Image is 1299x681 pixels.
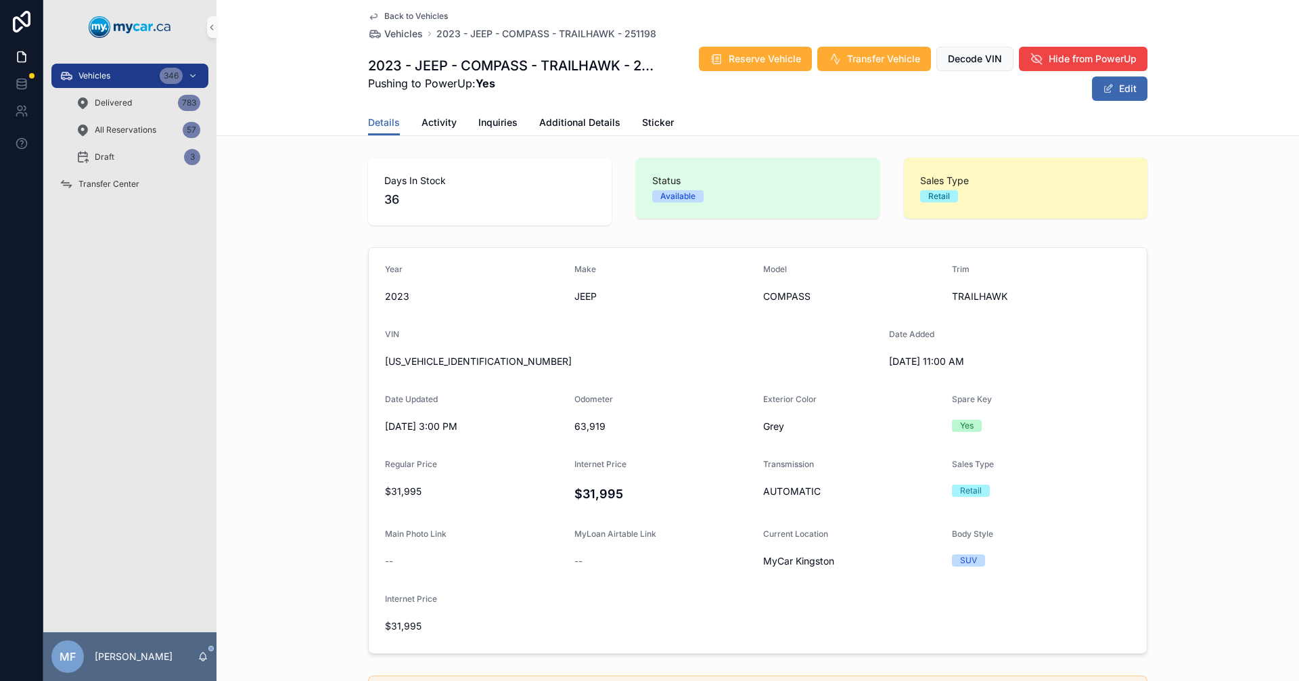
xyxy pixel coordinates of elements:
span: Pushing to PowerUp: [368,75,659,91]
img: App logo [89,16,171,38]
span: -- [385,554,393,568]
span: Reserve Vehicle [729,52,801,66]
a: Vehicles [368,27,423,41]
span: 36 [384,190,595,209]
h4: $31,995 [574,485,753,503]
span: AUTOMATIC [763,485,941,498]
span: Model [763,264,787,274]
div: 783 [178,95,200,111]
div: Retail [960,485,982,497]
span: Inquiries [478,116,518,129]
span: Exterior Color [763,394,817,404]
span: Odometer [574,394,613,404]
span: VIN [385,329,399,339]
a: 2023 - JEEP - COMPASS - TRAILHAWK - 251198 [436,27,656,41]
span: Back to Vehicles [384,11,448,22]
span: Delivered [95,97,132,108]
span: MyLoan Airtable Link [574,529,656,539]
span: JEEP [574,290,753,303]
span: Days In Stock [384,174,595,188]
span: COMPASS [763,290,941,303]
span: $31,995 [385,619,564,633]
span: TRAILHAWK [952,290,1131,303]
span: Date Added [889,329,934,339]
span: [US_VEHICLE_IDENTIFICATION_NUMBER] [385,355,878,368]
span: 2023 [385,290,564,303]
div: 3 [184,149,200,165]
span: Main Photo Link [385,529,447,539]
span: Body Style [952,529,993,539]
p: [PERSON_NAME] [95,650,173,663]
a: Activity [421,110,457,137]
span: Hide from PowerUp [1049,52,1137,66]
span: Transfer Vehicle [847,52,920,66]
a: Transfer Center [51,172,208,196]
span: All Reservations [95,125,156,135]
div: Yes [960,420,974,432]
span: Status [652,174,863,188]
span: $31,995 [385,485,564,498]
span: Year [385,264,403,274]
h1: 2023 - JEEP - COMPASS - TRAILHAWK - 251198 [368,56,659,75]
span: Draft [95,152,114,162]
a: All Reservations57 [68,118,208,142]
div: 346 [160,68,183,84]
span: Regular Price [385,459,437,469]
a: Delivered783 [68,91,208,115]
a: Inquiries [478,110,518,137]
span: Additional Details [539,116,620,129]
span: Spare Key [952,394,992,404]
span: Sales Type [920,174,1131,188]
div: 57 [183,122,200,138]
span: Decode VIN [948,52,1002,66]
span: Internet Price [385,594,437,604]
span: Vehicles [78,70,110,81]
div: scrollable content [43,54,216,214]
a: Additional Details [539,110,620,137]
span: -- [574,554,583,568]
a: Draft3 [68,145,208,169]
div: Available [660,190,696,202]
span: MyCar Kingston [763,554,834,568]
span: Trim [952,264,970,274]
span: Sales Type [952,459,994,469]
a: Details [368,110,400,136]
div: Retail [928,190,950,202]
button: Edit [1092,76,1147,101]
span: Transfer Center [78,179,139,190]
span: Current Location [763,529,828,539]
span: Activity [421,116,457,129]
span: Grey [763,420,941,433]
span: MF [60,649,76,665]
a: Back to Vehicles [368,11,448,22]
span: Sticker [642,116,674,129]
span: [DATE] 11:00 AM [889,355,1068,368]
div: SUV [960,554,977,567]
button: Reserve Vehicle [699,47,812,71]
span: Date Updated [385,394,438,404]
span: Internet Price [574,459,626,469]
a: Vehicles346 [51,64,208,88]
span: Details [368,116,400,129]
span: 63,919 [574,420,753,433]
button: Hide from PowerUp [1019,47,1147,71]
a: Sticker [642,110,674,137]
button: Decode VIN [936,47,1013,71]
span: Make [574,264,596,274]
span: Transmission [763,459,814,469]
button: Transfer Vehicle [817,47,931,71]
span: Vehicles [384,27,423,41]
strong: Yes [476,76,495,90]
span: [DATE] 3:00 PM [385,420,564,433]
